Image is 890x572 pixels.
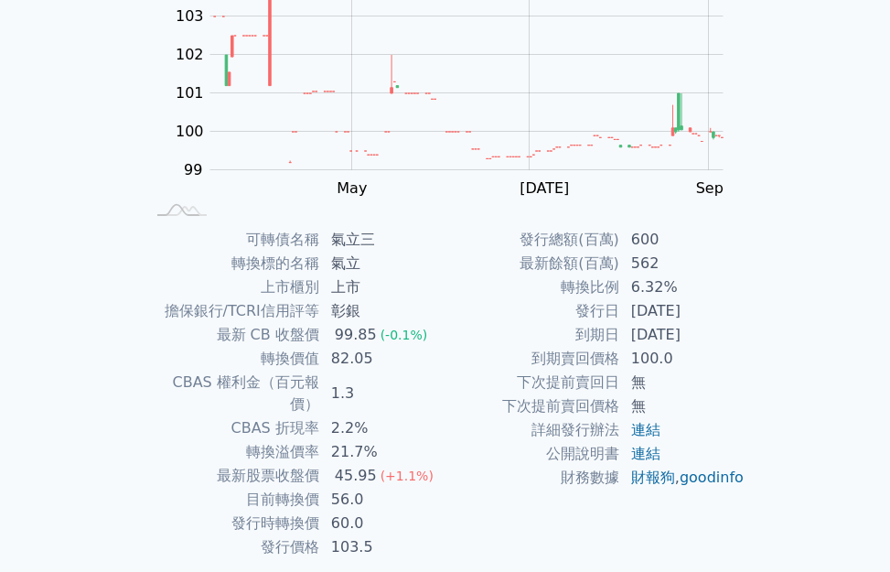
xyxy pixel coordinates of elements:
[320,416,445,440] td: 2.2%
[320,512,445,535] td: 60.0
[184,161,202,178] tspan: 99
[620,228,745,252] td: 600
[320,299,445,323] td: 彰銀
[145,299,320,323] td: 擔保銀行/TCRI信用評等
[145,440,320,464] td: 轉換溢價率
[320,228,445,252] td: 氣立三
[320,275,445,299] td: 上市
[320,535,445,559] td: 103.5
[445,347,620,371] td: 到期賣回價格
[331,324,381,346] div: 99.85
[520,179,569,197] tspan: [DATE]
[445,442,620,466] td: 公開說明書
[680,469,744,486] a: goodinfo
[145,275,320,299] td: 上市櫃別
[799,484,890,572] div: 聊天小工具
[145,535,320,559] td: 發行價格
[445,371,620,394] td: 下次提前賣回日
[696,179,724,197] tspan: Sep
[620,371,745,394] td: 無
[145,228,320,252] td: 可轉債名稱
[145,252,320,275] td: 轉換標的名稱
[631,469,675,486] a: 財報狗
[445,394,620,418] td: 下次提前賣回價格
[631,421,660,438] a: 連結
[145,512,320,535] td: 發行時轉換價
[176,7,204,25] tspan: 103
[331,465,381,487] div: 45.95
[445,252,620,275] td: 最新餘額(百萬)
[620,466,745,490] td: ,
[176,46,204,63] tspan: 102
[620,394,745,418] td: 無
[381,328,428,342] span: (-0.1%)
[145,464,320,488] td: 最新股票收盤價
[445,275,620,299] td: 轉換比例
[620,323,745,347] td: [DATE]
[445,418,620,442] td: 詳細發行辦法
[320,347,445,371] td: 82.05
[620,275,745,299] td: 6.32%
[320,440,445,464] td: 21.7%
[799,484,890,572] iframe: Chat Widget
[176,84,204,102] tspan: 101
[337,179,367,197] tspan: May
[320,488,445,512] td: 56.0
[320,371,445,416] td: 1.3
[445,228,620,252] td: 發行總額(百萬)
[620,299,745,323] td: [DATE]
[145,323,320,347] td: 最新 CB 收盤價
[320,252,445,275] td: 氣立
[145,371,320,416] td: CBAS 權利金（百元報價）
[145,347,320,371] td: 轉換價值
[176,123,204,140] tspan: 100
[620,347,745,371] td: 100.0
[145,488,320,512] td: 目前轉換價
[381,469,434,483] span: (+1.1%)
[445,323,620,347] td: 到期日
[445,299,620,323] td: 發行日
[145,416,320,440] td: CBAS 折現率
[445,466,620,490] td: 財務數據
[631,445,660,462] a: 連結
[620,252,745,275] td: 562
